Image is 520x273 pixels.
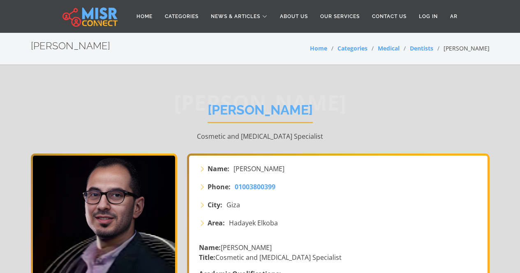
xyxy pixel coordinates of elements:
[433,44,490,53] li: [PERSON_NAME]
[413,9,444,24] a: Log in
[205,9,274,24] a: News & Articles
[226,200,240,210] span: Giza
[159,9,205,24] a: Categories
[130,9,159,24] a: Home
[235,182,275,192] a: 01003800399
[314,9,366,24] a: Our Services
[199,243,479,262] p: [PERSON_NAME] Cosmetic and [MEDICAL_DATA] Specialist
[31,131,490,141] p: Cosmetic and [MEDICAL_DATA] Specialist
[366,9,413,24] a: Contact Us
[31,40,110,52] h2: [PERSON_NAME]
[378,44,400,52] a: Medical
[444,9,464,24] a: AR
[208,164,229,174] strong: Name:
[233,164,284,174] span: [PERSON_NAME]
[410,44,433,52] a: Dentists
[199,243,221,252] strong: Name:
[337,44,367,52] a: Categories
[199,253,215,262] strong: Title:
[229,218,278,228] span: Hadayek Elkoba
[208,200,222,210] strong: City:
[274,9,314,24] a: About Us
[208,182,231,192] strong: Phone:
[211,13,260,20] span: News & Articles
[62,6,118,27] img: main.misr_connect
[310,44,327,52] a: Home
[208,102,313,123] h1: [PERSON_NAME]
[208,218,225,228] strong: Area:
